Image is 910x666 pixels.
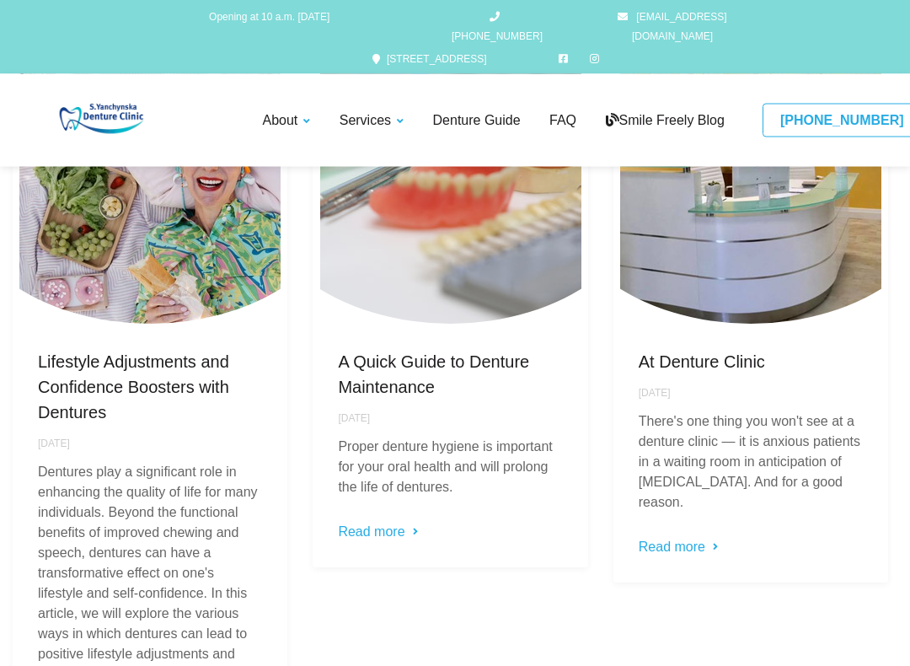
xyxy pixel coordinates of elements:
a: Read more [338,523,417,543]
a: Read more [639,538,718,558]
span: Opening at 10 a.m. [DATE] [209,11,329,23]
img: S Yanchynska Denture Care Centre [17,104,192,134]
a: At Denture Clinic [639,350,863,375]
a: [STREET_ADDRESS] [372,53,487,65]
img: DiDent [320,21,581,325]
img: DiDent [19,21,281,325]
div: [DATE] [38,437,262,452]
a: Smile Freely Blog [602,110,729,132]
a: [EMAIL_ADDRESS][DOMAIN_NAME] [592,8,752,46]
a: FAQ [545,110,581,132]
a: Services [335,110,408,132]
img: DiDent [620,21,881,325]
div: [DATE] [639,386,863,401]
a: About [258,110,314,132]
a: A Quick Guide to Denture Maintenance [338,350,562,400]
a: [PHONE_NUMBER] [447,8,548,46]
a: Lifestyle Adjustments and Confidence Boosters with Dentures [38,350,262,426]
a: Denture Guide [429,110,525,132]
div: There's one thing you won't see at a denture clinic — it is anxious patients in a waiting room in... [639,412,863,513]
div: Proper denture hygiene is important for your oral health and will prolong the life of dentures. [338,438,562,498]
div: [DATE] [338,411,562,427]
